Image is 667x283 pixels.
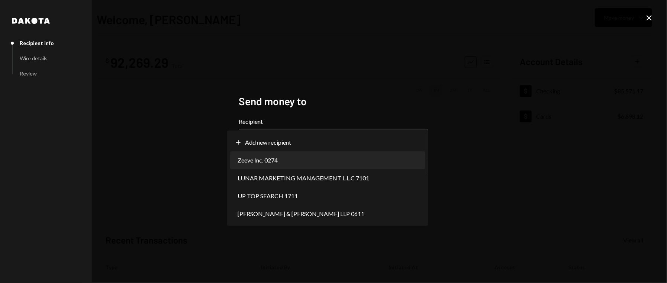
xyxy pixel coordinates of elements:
[238,192,298,200] span: UP TOP SEARCH 1711
[20,55,48,61] div: Wire details
[238,174,369,183] span: LUNAR MARKETING MANAGEMENT L.L.C 7101
[238,209,364,218] span: [PERSON_NAME] & [PERSON_NAME] LLP 0611
[239,117,428,126] label: Recipient
[20,40,54,46] div: Recipient info
[239,94,428,109] h2: Send money to
[239,129,428,150] button: Recipient
[245,138,291,147] span: Add new recipient
[20,70,37,77] div: Review
[238,156,278,165] span: Zeeve Inc. 0274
